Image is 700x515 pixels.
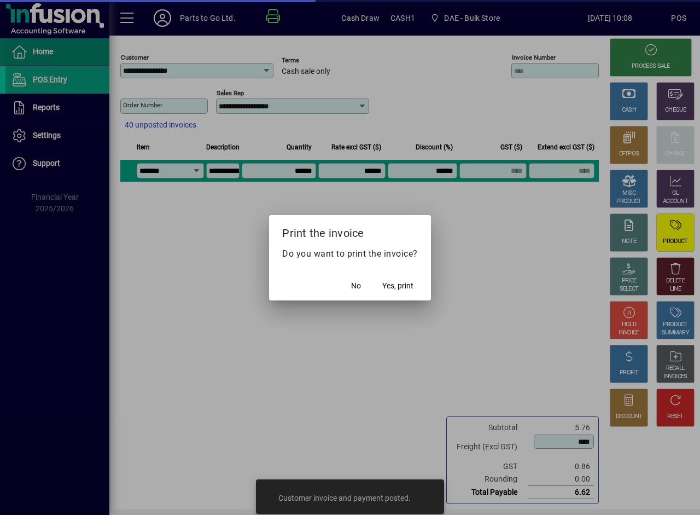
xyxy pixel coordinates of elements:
h2: Print the invoice [269,215,431,247]
p: Do you want to print the invoice? [282,247,418,261]
button: No [339,276,374,296]
span: No [351,280,361,292]
button: Yes, print [378,276,418,296]
span: Yes, print [382,280,413,292]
